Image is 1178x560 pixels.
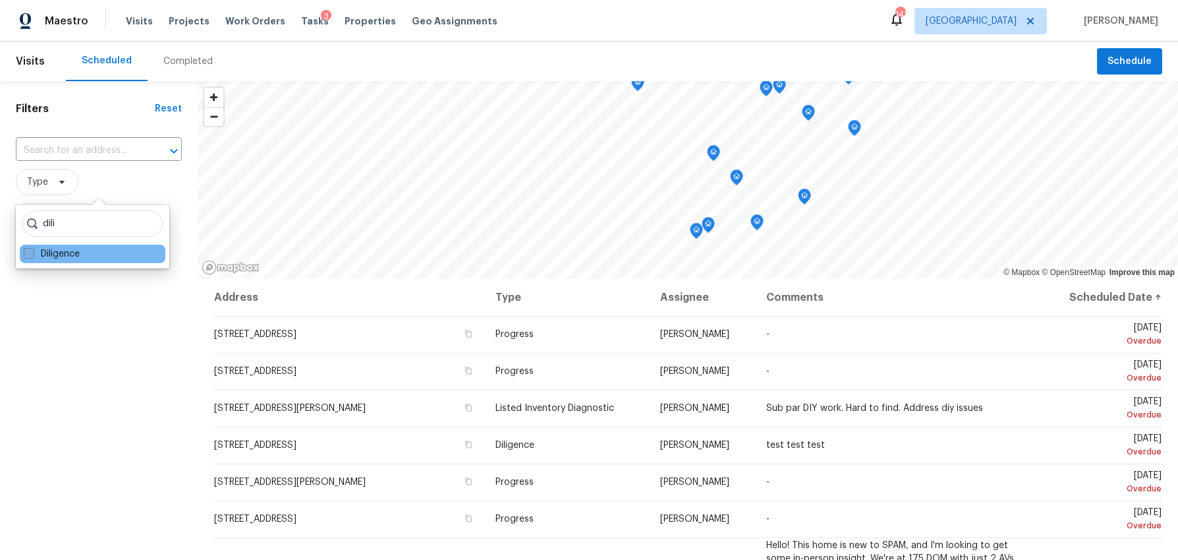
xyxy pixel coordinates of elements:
span: - [766,330,770,339]
div: Overdue [1051,445,1162,458]
span: Progress [495,514,534,524]
span: [STREET_ADDRESS][PERSON_NAME] [214,478,366,487]
input: Search for an address... [16,140,145,161]
h1: Filters [16,102,155,115]
div: Map marker [760,80,773,101]
div: Map marker [690,223,703,243]
div: Map marker [631,75,644,96]
span: [DATE] [1051,508,1162,532]
button: Open [165,142,183,160]
span: Type [27,175,48,189]
a: Mapbox [1003,268,1040,277]
span: [PERSON_NAME] [660,478,729,487]
span: [DATE] [1051,360,1162,385]
th: Address [213,279,485,316]
button: Copy Address [463,328,474,340]
span: [STREET_ADDRESS] [214,367,296,376]
span: [PERSON_NAME] [660,441,729,450]
span: Work Orders [225,15,285,28]
div: Reset [155,102,182,115]
th: Type [485,279,650,316]
span: - [766,367,770,376]
div: Map marker [707,145,720,166]
span: Tasks [301,16,329,26]
div: Map marker [773,78,786,98]
label: Diligence [24,247,80,261]
a: Improve this map [1109,268,1175,277]
span: Diligence [495,441,534,450]
button: Copy Address [463,365,474,377]
button: Zoom out [204,107,223,126]
div: Completed [163,55,213,68]
button: Copy Address [463,476,474,487]
span: [PERSON_NAME] [660,330,729,339]
span: Geo Assignments [412,15,497,28]
th: Scheduled Date ↑ [1040,279,1162,316]
th: Comments [756,279,1040,316]
span: Visits [16,47,45,76]
div: Map marker [798,189,811,209]
span: [STREET_ADDRESS] [214,330,296,339]
span: [DATE] [1051,471,1162,495]
button: Copy Address [463,402,474,414]
span: Listed Inventory Diagnostic [495,404,614,413]
button: Copy Address [463,513,474,524]
button: Zoom in [204,88,223,107]
span: Maestro [45,15,88,28]
span: [STREET_ADDRESS] [214,441,296,450]
span: [STREET_ADDRESS] [214,514,296,524]
span: [PERSON_NAME] [660,514,729,524]
span: Progress [495,367,534,376]
button: Schedule [1097,48,1162,75]
div: Overdue [1051,482,1162,495]
canvas: Map [198,81,1178,279]
span: Progress [495,330,534,339]
span: [STREET_ADDRESS][PERSON_NAME] [214,404,366,413]
span: Progress [495,478,534,487]
span: test test test [766,441,825,450]
div: Map marker [848,120,861,140]
div: Map marker [750,214,764,235]
span: [GEOGRAPHIC_DATA] [926,15,1017,28]
span: [PERSON_NAME] [660,404,729,413]
a: OpenStreetMap [1042,268,1106,277]
span: [DATE] [1051,434,1162,458]
button: Copy Address [463,439,474,451]
a: Mapbox homepage [202,260,260,275]
span: [PERSON_NAME] [1079,15,1158,28]
div: 3 [321,10,331,23]
span: Projects [169,15,210,28]
div: Map marker [802,105,815,125]
span: [PERSON_NAME] [660,367,729,376]
div: Overdue [1051,519,1162,532]
span: [DATE] [1051,323,1162,348]
div: Overdue [1051,408,1162,421]
th: Assignee [650,279,756,316]
div: Overdue [1051,334,1162,348]
div: Overdue [1051,371,1162,385]
span: Sub par DIY work. Hard to find. Address diy issues [766,404,983,413]
div: Map marker [730,170,743,190]
span: - [766,478,770,487]
span: Visits [126,15,153,28]
div: Scheduled [82,54,132,67]
span: - [766,514,770,524]
span: [DATE] [1051,397,1162,421]
span: Schedule [1108,53,1152,70]
div: 147 [895,8,905,21]
div: Map marker [702,217,715,237]
span: Properties [345,15,396,28]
